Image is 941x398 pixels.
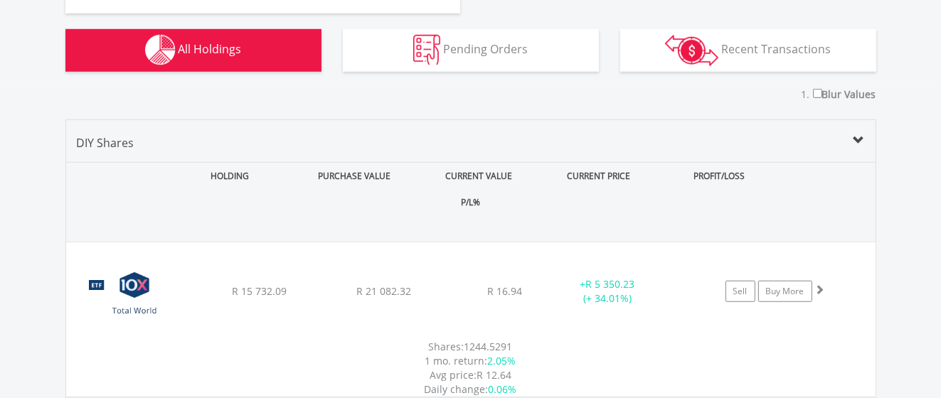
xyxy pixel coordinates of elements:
span: Recent Transactions [721,41,831,57]
div: + (+ 34.01%) [554,277,661,306]
div: CURRENT PRICE [542,163,655,189]
div: PURCHASE VALUE [294,163,415,189]
button: Recent Transactions [620,29,876,72]
span: Pending Orders [443,41,528,57]
img: holdings-wht.png [145,35,176,65]
span: 1244.5291 [464,340,513,353]
span: Avg price: [430,368,477,382]
img: EQU.ZA.GLOBAL.png [73,260,196,336]
img: pending_instructions-wht.png [413,35,440,65]
span: Blur Values [822,87,876,101]
span: All Holdings [179,41,242,57]
div: CURRENT VALUE [418,163,540,189]
div: HOLDING [161,163,291,189]
span: Daily change: [425,382,489,396]
a: Buy More [758,281,812,302]
button: All Holdings [65,29,321,72]
span: R 21 082.32 [356,284,411,298]
div: PROFIT/LOSS [659,163,780,189]
span: R 12.64 [477,368,511,382]
span: R 15 732.09 [232,284,287,298]
span: DIY Shares [77,135,134,151]
span: 1 mo. return: [425,354,488,367]
span: 2.05% [488,354,516,367]
button: Pending Orders [343,29,599,72]
span: R 16.94 [487,284,522,298]
span: Shares: [429,340,464,353]
div: P/L% [66,189,876,215]
img: transactions-zar-wht.png [665,35,718,66]
span: 0.06% [489,382,517,396]
a: Sell [725,281,755,302]
span: R 5 350.23 [585,277,634,291]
